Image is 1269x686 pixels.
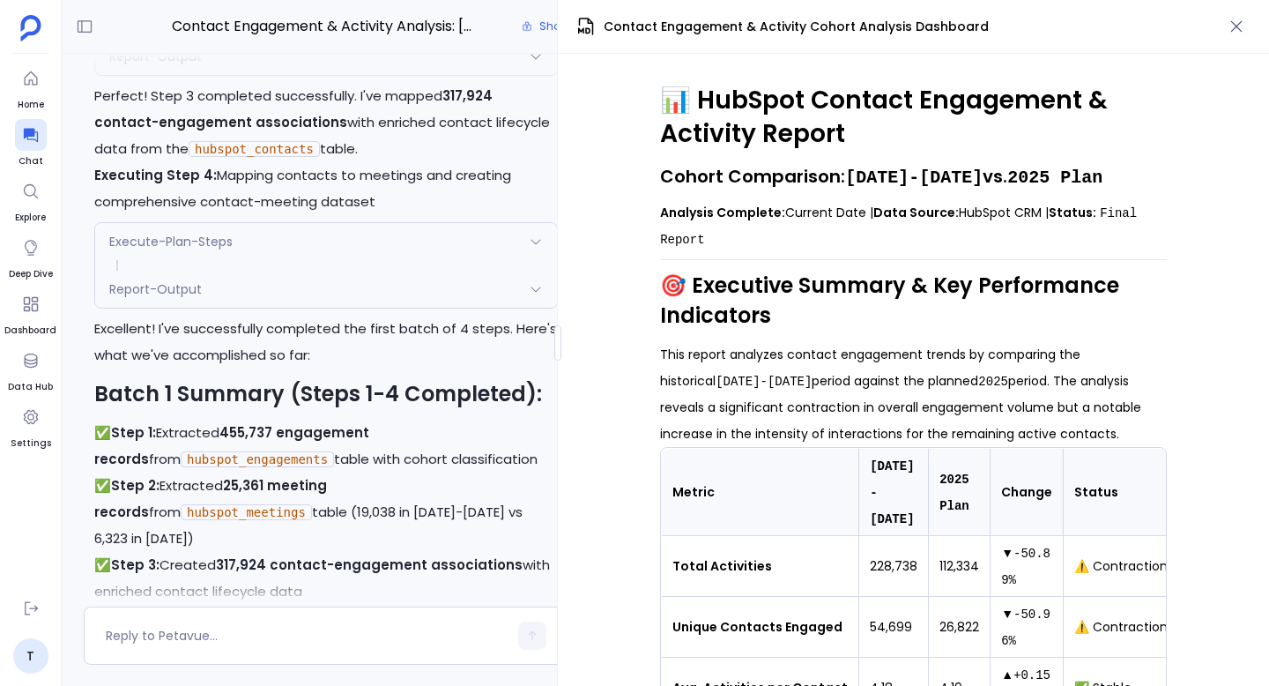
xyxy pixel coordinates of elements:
[181,504,312,520] code: hubspot_meetings
[716,375,812,389] code: [DATE]-[DATE]
[181,451,334,467] code: hubspot_engagements
[1001,608,1050,648] code: -50.96%
[9,267,53,281] span: Deep Dive
[15,63,47,112] a: Home
[109,280,202,298] span: Report-Output
[660,84,1167,151] h1: 📊 HubSpot Contact Engagement & Activity Report
[604,18,989,36] span: Contact Engagement & Activity Cohort Analysis Dashboard
[870,459,914,526] code: [DATE]-[DATE]
[111,556,160,574] strong: Step 3:
[11,436,51,451] span: Settings
[4,288,56,338] a: Dashboard
[11,401,51,451] a: Settings
[1049,204,1096,221] strong: Status:
[4,324,56,338] span: Dashboard
[660,204,785,221] strong: Analysis Complete:
[8,345,53,394] a: Data Hub
[15,211,47,225] span: Explore
[94,316,558,369] p: Excellent! I've successfully completed the first batch of 4 steps. Here's what we've accomplished...
[172,15,480,38] span: Contact Engagement & Activity Analysis: [DATE]-[DATE] vs 2025 Cohort Comparison
[20,15,41,41] img: petavue logo
[216,556,523,574] strong: 317,924 contact-engagement associations
[660,163,1167,192] h3: Cohort Comparison: vs.
[539,19,571,34] span: Share
[111,476,160,495] strong: Step 2:
[978,375,1008,389] code: 2025
[859,536,929,597] td: 228,738
[660,199,1167,252] p: Current Date | HubSpot CRM |
[511,14,582,39] button: Share
[991,536,1064,597] td: ▼
[991,449,1064,536] th: Change
[8,380,53,394] span: Data Hub
[1007,168,1102,188] code: 2025 Plan
[991,597,1064,658] td: ▼
[15,119,47,168] a: Chat
[15,154,47,168] span: Chat
[189,141,320,157] code: hubspot_contacts
[939,473,976,513] code: 2025 Plan
[94,379,542,408] strong: Batch 1 Summary (Steps 1-4 Completed):
[672,618,842,636] strong: Unique Contacts Engaged
[1001,547,1050,587] code: -50.89%
[13,638,48,674] a: T
[859,597,929,658] td: 54,699
[929,597,991,658] td: 26,822
[1064,449,1191,536] th: Status
[15,175,47,225] a: Explore
[660,341,1167,447] p: This report analyzes contact engagement trends by comparing the historical period against the pla...
[15,98,47,112] span: Home
[1064,536,1191,597] td: ⚠️ Contraction
[111,423,156,442] strong: Step 1:
[94,423,369,468] strong: 455,737 engagement records
[94,420,558,658] p: ✅ Extracted from table with cohort classification ✅ Extracted from table (19,038 in [DATE]-[DATE]...
[845,168,983,188] code: [DATE]-[DATE]
[672,557,772,575] strong: Total Activities
[94,83,558,162] p: Perfect! Step 3 completed successfully. I've mapped with enriched contact lifecycle data from the...
[9,232,53,281] a: Deep Dive
[94,162,558,215] p: Mapping contacts to meetings and creating comprehensive contact-meeting dataset
[660,271,1167,331] h2: 🎯 Executive Summary & Key Performance Indicators
[662,449,859,536] th: Metric
[109,233,233,250] span: Execute-Plan-Steps
[929,536,991,597] td: 112,334
[1064,597,1191,658] td: ⚠️ Contraction
[873,204,959,221] strong: Data Source:
[94,166,217,184] strong: Executing Step 4:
